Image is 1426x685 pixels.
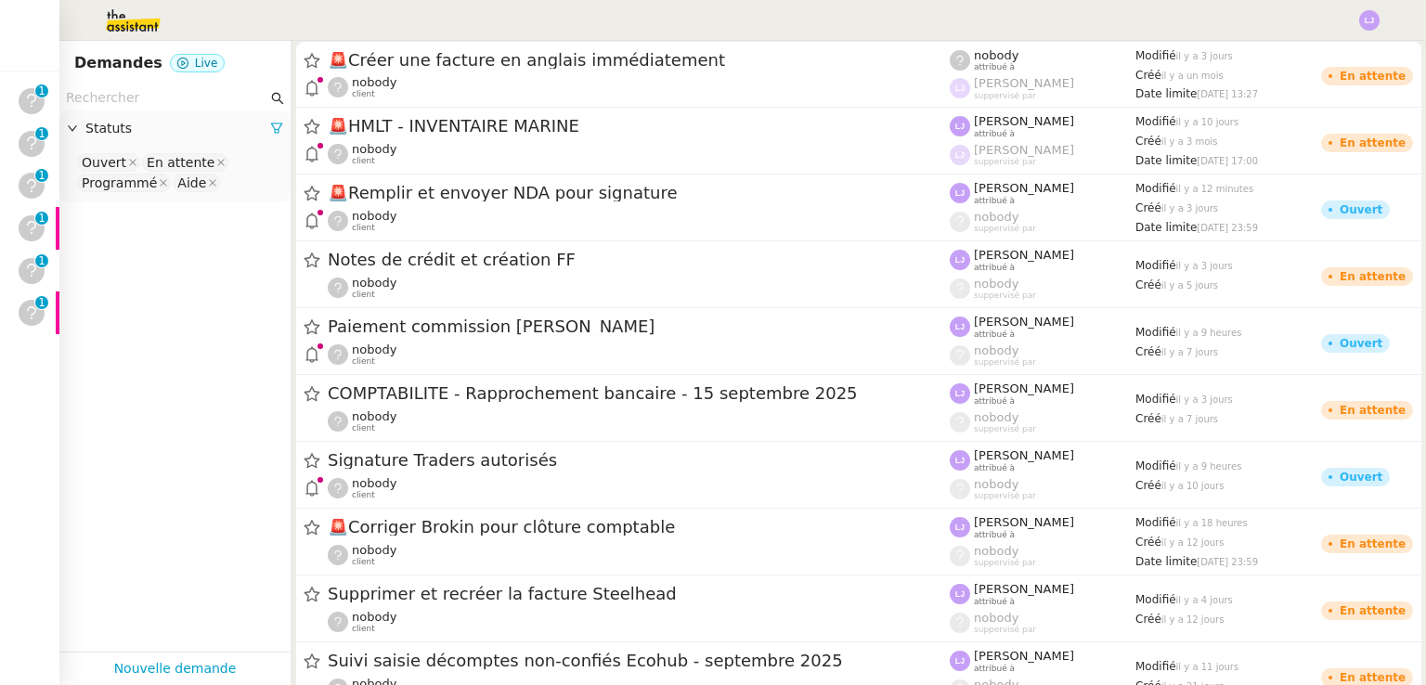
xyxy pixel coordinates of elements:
[1340,204,1382,215] div: Ouvert
[35,84,48,97] nz-badge-sup: 1
[328,183,348,202] span: 🚨
[950,517,970,537] img: svg
[328,252,950,268] span: Notes de crédit et création FF
[974,330,1015,340] span: attribué à
[1176,518,1248,528] span: il y a 18 heures
[1340,605,1406,616] div: En attente
[1176,328,1242,338] span: il y a 9 heures
[1161,481,1225,491] span: il y a 10 jours
[950,651,970,671] img: svg
[352,276,396,290] span: nobody
[59,110,291,147] div: Statuts
[352,342,396,356] span: nobody
[1135,459,1176,472] span: Modifié
[950,450,970,471] img: svg
[974,291,1036,301] span: suppervisé par
[1135,154,1197,167] span: Date limite
[950,582,1135,606] app-user-label: attribué à
[1340,137,1406,149] div: En attente
[328,50,348,70] span: 🚨
[950,250,970,270] img: svg
[974,530,1015,540] span: attribué à
[352,409,396,423] span: nobody
[974,210,1018,224] span: nobody
[352,209,396,223] span: nobody
[950,515,1135,539] app-user-label: attribué à
[195,57,218,70] span: Live
[352,89,375,99] span: client
[1135,536,1161,549] span: Créé
[1161,203,1218,213] span: il y a 3 jours
[974,477,1018,491] span: nobody
[352,476,396,490] span: nobody
[1197,223,1258,233] span: [DATE] 23:59
[1176,117,1239,127] span: il y a 10 jours
[77,174,171,192] nz-select-item: Programmé
[950,584,970,604] img: svg
[38,127,45,144] p: 1
[950,277,1135,301] app-user-label: suppervisé par
[1176,595,1233,605] span: il y a 4 jours
[950,76,1135,100] app-user-label: suppervisé par
[1340,338,1382,349] div: Ouvert
[1135,613,1161,626] span: Créé
[974,343,1018,357] span: nobody
[328,209,950,233] app-user-detailed-label: client
[1197,156,1258,166] span: [DATE] 17:00
[1135,660,1176,673] span: Modifié
[950,317,970,337] img: svg
[85,118,270,139] span: Statuts
[177,174,206,191] div: Aide
[328,385,950,402] span: COMPTABILITE - Rapprochement bancaire - 15 septembre 2025
[974,157,1036,167] span: suppervisé par
[1340,71,1406,82] div: En attente
[974,315,1074,329] span: [PERSON_NAME]
[1340,472,1382,483] div: Ouvert
[950,448,1135,472] app-user-label: attribué à
[974,463,1015,473] span: attribué à
[1340,271,1406,282] div: En attente
[974,248,1074,262] span: [PERSON_NAME]
[950,611,1135,635] app-user-label: suppervisé par
[974,224,1036,234] span: suppervisé par
[974,114,1074,128] span: [PERSON_NAME]
[1135,201,1161,214] span: Créé
[328,318,950,335] span: Paiement commission [PERSON_NAME]
[1135,278,1161,291] span: Créé
[328,75,950,99] app-user-detailed-label: client
[1176,461,1242,472] span: il y a 9 heures
[35,296,48,309] nz-badge-sup: 1
[974,558,1036,568] span: suppervisé par
[1135,259,1176,272] span: Modifié
[77,153,140,172] nz-select-item: Ouvert
[352,543,396,557] span: nobody
[173,174,220,192] nz-select-item: Aide
[1161,136,1218,147] span: il y a 3 mois
[950,649,1135,673] app-user-label: attribué à
[1135,516,1176,529] span: Modifié
[38,212,45,228] p: 1
[974,396,1015,407] span: attribué à
[35,127,48,140] nz-badge-sup: 1
[1176,261,1233,271] span: il y a 3 jours
[328,519,950,536] span: Corriger Brokin pour clôture comptable
[974,48,1018,62] span: nobody
[974,181,1074,195] span: [PERSON_NAME]
[352,290,375,300] span: client
[82,154,126,171] div: Ouvert
[1135,115,1176,128] span: Modifié
[974,143,1074,157] span: [PERSON_NAME]
[974,515,1074,529] span: [PERSON_NAME]
[950,143,1135,167] app-user-label: suppervisé par
[1135,412,1161,425] span: Créé
[1161,414,1218,424] span: il y a 7 jours
[1340,538,1406,549] div: En attente
[328,52,950,69] span: Créer une facture en anglais immédiatement
[1176,394,1233,405] span: il y a 3 jours
[974,129,1015,139] span: attribué à
[38,254,45,271] p: 1
[1340,405,1406,416] div: En attente
[1161,614,1225,625] span: il y a 12 jours
[352,624,375,634] span: client
[974,357,1036,368] span: suppervisé par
